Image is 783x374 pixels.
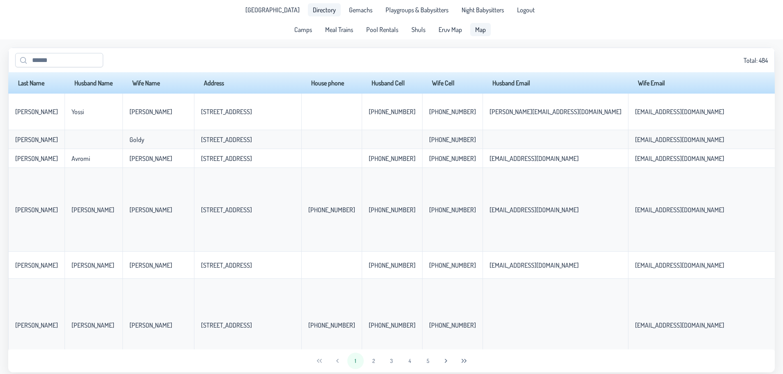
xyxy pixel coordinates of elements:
[15,321,58,329] p-celleditor: [PERSON_NAME]
[308,206,355,214] p-celleditor: [PHONE_NUMBER]
[381,3,453,16] a: Playgroups & Babysitters
[201,108,252,116] p-celleditor: [STREET_ADDRESS]
[201,261,252,269] p-celleditor: [STREET_ADDRESS]
[201,321,252,329] p-celleditor: [STREET_ADDRESS]
[347,353,364,369] button: 1
[635,154,724,163] p-celleditor: [EMAIL_ADDRESS][DOMAIN_NAME]
[344,3,377,16] a: Gemachs
[15,154,58,163] p-celleditor: [PERSON_NAME]
[15,108,58,116] p-celleditor: [PERSON_NAME]
[517,7,535,13] span: Logout
[490,154,579,163] p-celleditor: [EMAIL_ADDRESS][DOMAIN_NAME]
[429,261,476,269] p-celleditor: [PHONE_NUMBER]
[383,353,400,369] button: 3
[129,108,172,116] p-celleditor: [PERSON_NAME]
[407,23,430,36] a: Shuls
[289,23,317,36] a: Camps
[308,3,341,16] a: Directory
[429,321,476,329] p-celleditor: [PHONE_NUMBER]
[429,108,476,116] p-celleditor: [PHONE_NUMBER]
[422,72,483,94] th: Wife Cell
[72,154,90,163] p-celleditor: Avromi
[438,353,454,369] button: Next Page
[15,53,768,67] div: Total: 484
[201,154,252,163] p-celleditor: [STREET_ADDRESS]
[420,353,436,369] button: 5
[434,23,467,36] a: Eruv Map
[129,135,144,144] p-celleditor: Goldy
[361,23,403,36] a: Pool Rentals
[15,206,58,214] p-celleditor: [PERSON_NAME]
[294,26,312,33] span: Camps
[402,353,418,369] button: 4
[369,154,416,163] p-celleditor: [PHONE_NUMBER]
[635,108,724,116] p-celleditor: [EMAIL_ADDRESS][DOMAIN_NAME]
[369,261,416,269] p-celleditor: [PHONE_NUMBER]
[308,321,355,329] p-celleditor: [PHONE_NUMBER]
[72,206,114,214] p-celleditor: [PERSON_NAME]
[320,23,358,36] a: Meal Trains
[240,3,305,16] a: [GEOGRAPHIC_DATA]
[429,154,476,163] p-celleditor: [PHONE_NUMBER]
[456,353,472,369] button: Last Page
[369,321,416,329] p-celleditor: [PHONE_NUMBER]
[369,206,416,214] p-celleditor: [PHONE_NUMBER]
[429,135,476,144] p-celleditor: [PHONE_NUMBER]
[386,7,448,13] span: Playgroups & Babysitters
[72,108,84,116] p-celleditor: Yossi
[635,206,724,214] p-celleditor: [EMAIL_ADDRESS][DOMAIN_NAME]
[366,26,398,33] span: Pool Rentals
[129,154,172,163] p-celleditor: [PERSON_NAME]
[457,3,509,16] a: Night Babysitters
[129,261,172,269] p-celleditor: [PERSON_NAME]
[490,108,621,116] p-celleditor: [PERSON_NAME][EMAIL_ADDRESS][DOMAIN_NAME]
[194,72,301,94] th: Address
[15,261,58,269] p-celleditor: [PERSON_NAME]
[635,321,724,329] p-celleditor: [EMAIL_ADDRESS][DOMAIN_NAME]
[362,72,422,94] th: Husband Cell
[129,321,172,329] p-celleditor: [PERSON_NAME]
[483,72,628,94] th: Husband Email
[240,3,305,16] li: Pine Lake Park
[635,261,724,269] p-celleditor: [EMAIL_ADDRESS][DOMAIN_NAME]
[325,26,353,33] span: Meal Trains
[490,206,579,214] p-celleditor: [EMAIL_ADDRESS][DOMAIN_NAME]
[512,3,540,16] li: Logout
[411,26,425,33] span: Shuls
[301,72,362,94] th: House phone
[475,26,486,33] span: Map
[470,23,491,36] a: Map
[439,26,462,33] span: Eruv Map
[72,321,114,329] p-celleditor: [PERSON_NAME]
[72,261,114,269] p-celleditor: [PERSON_NAME]
[635,135,724,144] p-celleditor: [EMAIL_ADDRESS][DOMAIN_NAME]
[65,72,122,94] th: Husband Name
[369,108,416,116] p-celleditor: [PHONE_NUMBER]
[245,7,300,13] span: [GEOGRAPHIC_DATA]
[490,261,579,269] p-celleditor: [EMAIL_ADDRESS][DOMAIN_NAME]
[201,135,252,144] p-celleditor: [STREET_ADDRESS]
[365,353,382,369] button: 2
[313,7,336,13] span: Directory
[462,7,504,13] span: Night Babysitters
[129,206,172,214] p-celleditor: [PERSON_NAME]
[8,72,65,94] th: Last Name
[122,72,194,94] th: Wife Name
[429,206,476,214] p-celleditor: [PHONE_NUMBER]
[15,135,58,144] p-celleditor: [PERSON_NAME]
[201,206,252,214] p-celleditor: [STREET_ADDRESS]
[349,7,372,13] span: Gemachs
